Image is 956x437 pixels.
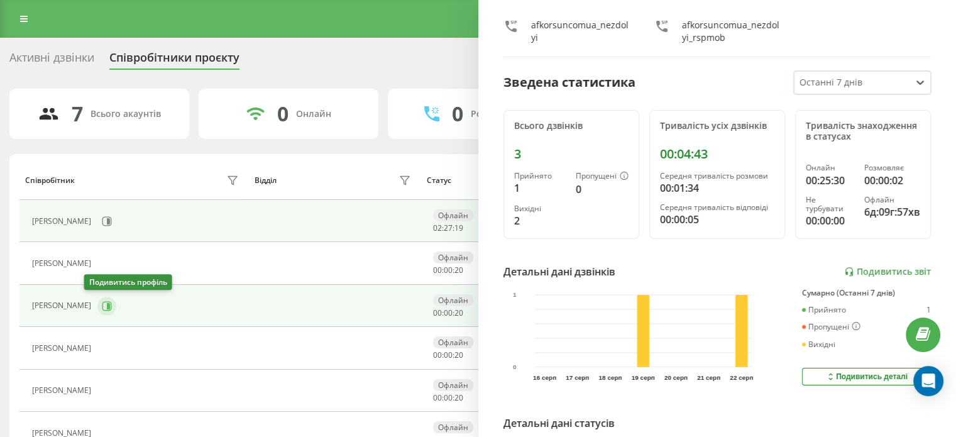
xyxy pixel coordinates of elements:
[806,163,854,172] div: Онлайн
[503,73,635,92] div: Зведена статистика
[109,51,239,70] div: Співробітники проєкту
[433,394,463,402] div: : :
[514,172,566,180] div: Прийнято
[454,265,463,275] span: 20
[433,266,463,275] div: : :
[913,366,943,396] div: Open Intercom Messenger
[433,336,473,348] div: Офлайн
[503,416,615,431] div: Детальні дані статусів
[427,176,451,185] div: Статус
[9,51,94,70] div: Активні дзвінки
[433,350,442,360] span: 00
[864,173,920,188] div: 00:00:02
[32,344,94,353] div: [PERSON_NAME]
[471,109,532,119] div: Розмовляють
[660,147,774,162] div: 00:04:43
[444,265,453,275] span: 00
[433,294,473,306] div: Офлайн
[433,252,473,263] div: Офлайн
[802,340,835,349] div: Вихідні
[433,209,473,221] div: Офлайн
[32,301,94,310] div: [PERSON_NAME]
[802,368,931,385] button: Подивитись деталі
[454,223,463,233] span: 19
[730,374,753,381] text: 22 серп
[806,196,854,214] div: Не турбувати
[433,309,463,318] div: : :
[32,386,94,395] div: [PERSON_NAME]
[32,259,94,268] div: [PERSON_NAME]
[806,121,920,142] div: Тривалість знаходження в статусах
[433,223,442,233] span: 02
[433,392,442,403] span: 00
[454,307,463,318] span: 20
[864,196,920,204] div: Офлайн
[806,173,854,188] div: 00:25:30
[503,264,615,279] div: Детальні дані дзвінків
[514,204,566,213] div: Вихідні
[454,392,463,403] span: 20
[825,372,908,382] div: Подивитись деталі
[454,350,463,360] span: 20
[802,289,931,297] div: Сумарно (Останні 7 днів)
[452,102,463,126] div: 0
[433,351,463,360] div: : :
[864,204,920,219] div: 6д:09г:57хв
[433,224,463,233] div: : :
[844,267,931,277] a: Подивитись звіт
[598,374,622,381] text: 18 серп
[802,322,860,332] div: Пропущені
[72,102,83,126] div: 7
[802,306,846,314] div: Прийнято
[514,121,629,131] div: Всього дзвінків
[32,217,94,226] div: [PERSON_NAME]
[697,374,720,381] text: 21 серп
[682,19,780,44] div: afkorsuncomua_nezdolyi_rspmob
[660,121,774,131] div: Тривалість усіх дзвінків
[864,163,920,172] div: Розмовляє
[444,350,453,360] span: 00
[514,180,566,196] div: 1
[513,292,517,299] text: 1
[576,172,629,182] div: Пропущені
[660,212,774,227] div: 00:00:05
[514,147,629,162] div: 3
[533,374,556,381] text: 16 серп
[566,374,589,381] text: 17 серп
[25,176,75,185] div: Співробітник
[660,180,774,196] div: 00:01:34
[660,172,774,180] div: Середня тривалість розмови
[296,109,331,119] div: Онлайн
[433,379,473,391] div: Офлайн
[513,364,517,371] text: 0
[514,213,566,228] div: 2
[433,421,473,433] div: Офлайн
[433,265,442,275] span: 00
[926,306,931,314] div: 1
[664,374,688,381] text: 20 серп
[255,176,277,185] div: Відділ
[277,102,288,126] div: 0
[806,213,854,228] div: 00:00:00
[632,374,655,381] text: 19 серп
[91,109,161,119] div: Всього акаунтів
[576,182,629,197] div: 0
[433,307,442,318] span: 00
[444,392,453,403] span: 00
[444,307,453,318] span: 00
[84,274,172,290] div: Подивитись профіль
[444,223,453,233] span: 27
[660,203,774,212] div: Середня тривалість відповіді
[531,19,629,44] div: afkorsuncomua_nezdolyi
